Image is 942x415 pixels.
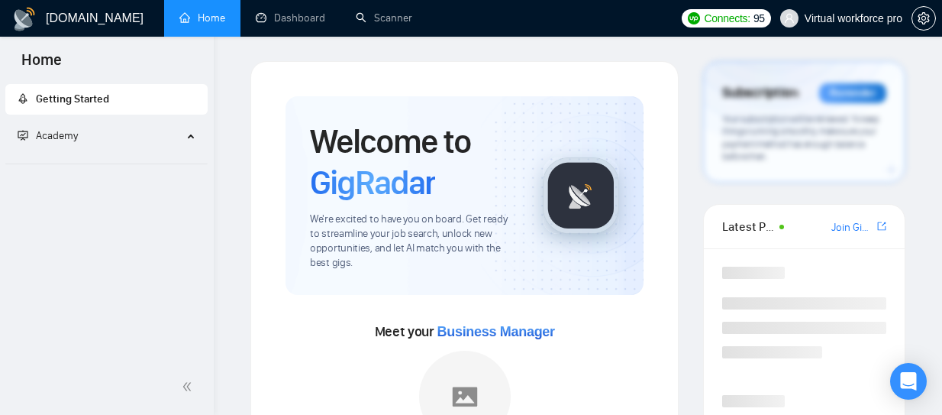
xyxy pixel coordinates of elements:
[310,121,518,203] h1: Welcome to
[543,157,619,234] img: gigradar-logo.png
[310,162,435,203] span: GigRadar
[310,212,518,271] span: We're excited to have you on board. Get ready to streamline your job search, unlock new opportuni...
[18,129,78,142] span: Academy
[877,220,886,232] span: export
[688,12,700,24] img: upwork-logo.png
[5,157,208,167] li: Academy Homepage
[179,11,225,24] a: homeHome
[18,93,28,104] span: rocket
[18,130,28,141] span: fund-projection-screen
[831,219,874,236] a: Join GigRadar Slack Community
[375,323,555,340] span: Meet your
[722,217,775,236] span: Latest Posts from the GigRadar Community
[784,13,795,24] span: user
[722,113,879,163] span: Your subscription will be renewed. To keep things running smoothly, make sure your payment method...
[877,219,886,234] a: export
[722,80,798,106] span: Subscription
[437,324,555,339] span: Business Manager
[911,6,936,31] button: setting
[356,11,412,24] a: searchScanner
[705,10,750,27] span: Connects:
[256,11,325,24] a: dashboardDashboard
[9,49,74,81] span: Home
[890,363,927,400] div: Open Intercom Messenger
[36,92,109,105] span: Getting Started
[5,84,208,115] li: Getting Started
[36,129,78,142] span: Academy
[819,83,886,103] div: Reminder
[753,10,765,27] span: 95
[12,7,37,31] img: logo
[182,379,197,394] span: double-left
[911,12,936,24] a: setting
[912,12,935,24] span: setting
